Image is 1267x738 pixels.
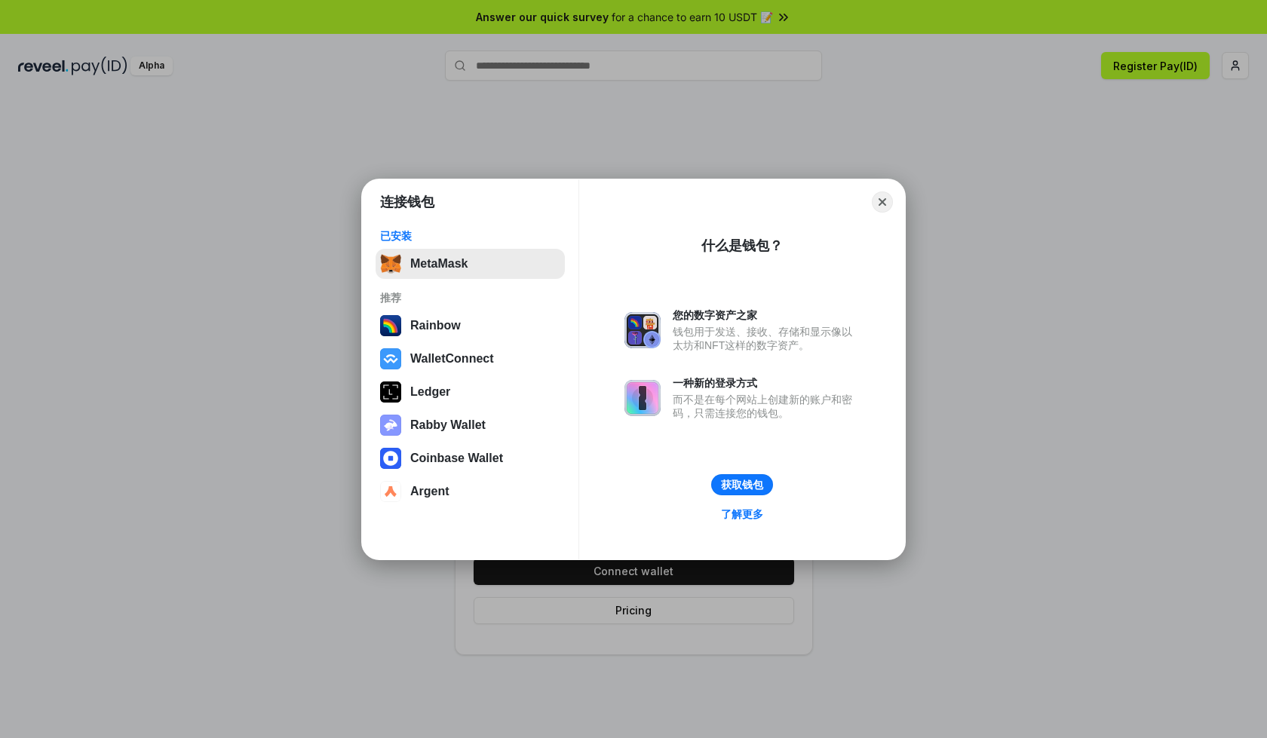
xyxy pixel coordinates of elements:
[673,308,860,322] div: 您的数字资产之家
[624,380,661,416] img: svg+xml,%3Csvg%20xmlns%3D%22http%3A%2F%2Fwww.w3.org%2F2000%2Fsvg%22%20fill%3D%22none%22%20viewBox...
[872,191,893,213] button: Close
[701,237,783,255] div: 什么是钱包？
[376,476,565,507] button: Argent
[380,229,560,243] div: 已安装
[380,381,401,403] img: svg+xml,%3Csvg%20xmlns%3D%22http%3A%2F%2Fwww.w3.org%2F2000%2Fsvg%22%20width%3D%2228%22%20height%3...
[376,443,565,473] button: Coinbase Wallet
[380,348,401,369] img: svg+xml,%3Csvg%20width%3D%2228%22%20height%3D%2228%22%20viewBox%3D%220%200%2028%2028%22%20fill%3D...
[410,257,468,271] div: MetaMask
[410,418,486,432] div: Rabby Wallet
[410,485,449,498] div: Argent
[712,504,772,524] a: 了解更多
[711,474,773,495] button: 获取钱包
[376,377,565,407] button: Ledger
[410,385,450,399] div: Ledger
[376,344,565,374] button: WalletConnect
[673,325,860,352] div: 钱包用于发送、接收、存储和显示像以太坊和NFT这样的数字资产。
[376,249,565,279] button: MetaMask
[721,478,763,491] div: 获取钱包
[673,376,860,390] div: 一种新的登录方式
[376,410,565,440] button: Rabby Wallet
[380,481,401,502] img: svg+xml,%3Csvg%20width%3D%2228%22%20height%3D%2228%22%20viewBox%3D%220%200%2028%2028%22%20fill%3D...
[721,507,763,521] div: 了解更多
[380,193,434,211] h1: 连接钱包
[410,319,461,332] div: Rainbow
[380,415,401,436] img: svg+xml,%3Csvg%20xmlns%3D%22http%3A%2F%2Fwww.w3.org%2F2000%2Fsvg%22%20fill%3D%22none%22%20viewBox...
[380,448,401,469] img: svg+xml,%3Csvg%20width%3D%2228%22%20height%3D%2228%22%20viewBox%3D%220%200%2028%2028%22%20fill%3D...
[410,452,503,465] div: Coinbase Wallet
[673,393,860,420] div: 而不是在每个网站上创建新的账户和密码，只需连接您的钱包。
[410,352,494,366] div: WalletConnect
[376,311,565,341] button: Rainbow
[380,291,560,305] div: 推荐
[380,253,401,274] img: svg+xml,%3Csvg%20fill%3D%22none%22%20height%3D%2233%22%20viewBox%3D%220%200%2035%2033%22%20width%...
[624,312,661,348] img: svg+xml,%3Csvg%20xmlns%3D%22http%3A%2F%2Fwww.w3.org%2F2000%2Fsvg%22%20fill%3D%22none%22%20viewBox...
[380,315,401,336] img: svg+xml,%3Csvg%20width%3D%22120%22%20height%3D%22120%22%20viewBox%3D%220%200%20120%20120%22%20fil...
